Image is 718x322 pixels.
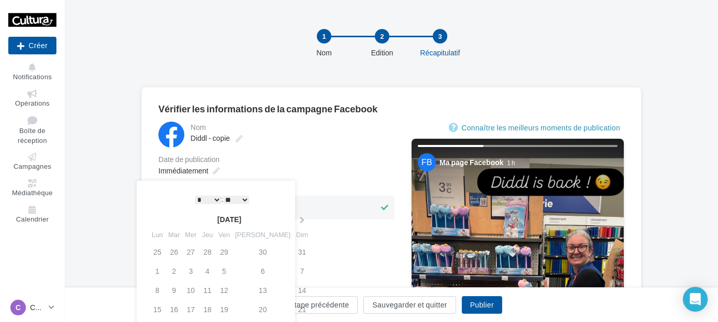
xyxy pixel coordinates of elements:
td: 2 [166,261,182,281]
td: 30 [232,242,293,261]
td: 10 [182,281,199,300]
td: 20 [232,300,293,319]
a: Calendrier [8,203,56,226]
td: 31 [293,242,311,261]
td: 26 [166,242,182,261]
td: 5 [216,261,232,281]
span: Calendrier [16,215,49,223]
td: 29 [216,242,232,261]
div: 3 [433,29,447,43]
div: Nom [191,124,392,131]
td: 18 [199,300,216,319]
div: 2 [375,29,389,43]
span: Médiathèque [12,188,53,197]
button: Sauvegarder et quitter [363,296,456,314]
span: Diddl - copie [191,134,230,142]
td: 28 [199,242,216,261]
td: 8 [149,281,166,300]
a: Campagnes [8,151,56,173]
div: Edition [349,48,415,58]
p: CHOLET [30,302,45,313]
button: Notifications [8,61,56,83]
td: 4 [199,261,216,281]
td: 9 [166,281,182,300]
td: 12 [216,281,232,300]
div: Date de publication [158,156,394,163]
td: 11 [199,281,216,300]
span: Boîte de réception [18,127,47,145]
span: C [16,302,21,313]
th: Mar [166,227,182,242]
td: 1 [149,261,166,281]
td: 19 [216,300,232,319]
div: Récapitulatif [407,48,473,58]
span: Immédiatement [158,166,208,175]
th: [DATE] [166,212,293,227]
th: Dim [293,227,311,242]
div: Nom [291,48,357,58]
td: 13 [232,281,293,300]
span: Opérations [15,99,50,107]
a: Médiathèque [8,177,56,199]
th: [PERSON_NAME] [232,227,293,242]
td: 21 [293,300,311,319]
td: 17 [182,300,199,319]
div: 1 [317,29,331,43]
div: FB [418,153,436,171]
button: Étape précédente [281,296,358,314]
a: C CHOLET [8,298,56,317]
td: 6 [232,261,293,281]
a: Opérations [8,87,56,110]
th: Lun [149,227,166,242]
td: 16 [166,300,182,319]
td: 7 [293,261,311,281]
div: Open Intercom Messenger [683,287,708,312]
span: Campagnes [13,163,51,171]
a: Connaître les meilleurs moments de publication [449,122,624,134]
th: Mer [182,227,199,242]
a: Boîte de réception [8,113,56,147]
td: 3 [182,261,199,281]
td: 25 [149,242,166,261]
div: Nouvelle campagne [8,37,56,54]
span: Notifications [13,72,52,81]
div: : [170,192,274,207]
div: Vérifier les informations de la campagne Facebook [158,104,624,113]
button: Créer [8,37,56,54]
td: 14 [293,281,311,300]
td: 15 [149,300,166,319]
td: 27 [182,242,199,261]
button: Publier [462,296,502,314]
div: 1 h [507,158,515,167]
th: Ven [216,227,232,242]
div: Ma page Facebook [439,157,503,168]
th: Jeu [199,227,216,242]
